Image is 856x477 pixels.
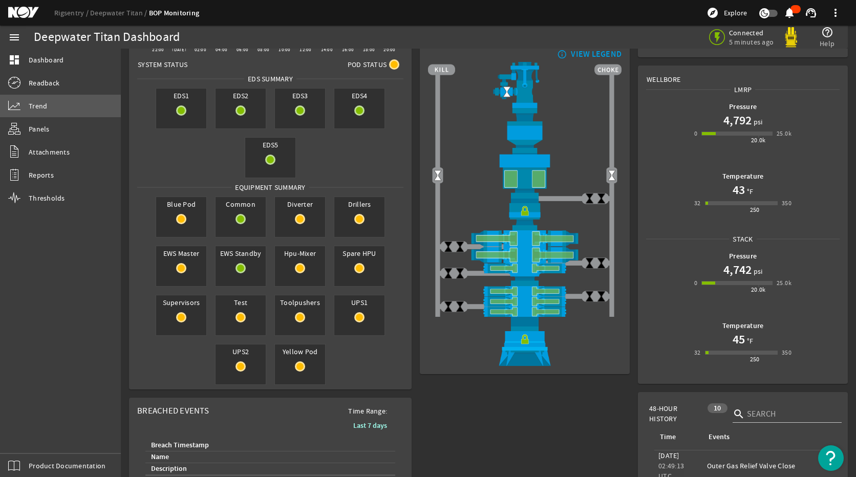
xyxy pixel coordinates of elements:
[156,246,206,261] span: EWS Master
[751,135,766,145] div: 20.0k
[216,89,266,103] span: EDS2
[172,47,186,53] text: [DATE]
[29,170,54,180] span: Reports
[658,451,679,460] legacy-datetime-component: [DATE]
[54,8,90,17] a: Rigsentry
[258,47,269,53] text: 08:00
[149,8,200,18] a: BOP Monitoring
[432,169,444,181] img: Valve2Open.png
[658,431,695,443] div: Time
[454,241,466,253] img: ValveClose.png
[334,197,384,211] span: Drillers
[149,463,387,474] div: Description
[428,317,622,366] img: WellheadConnectorLock.png
[745,186,754,197] span: °F
[216,197,266,211] span: Common
[702,5,751,21] button: Explore
[428,263,622,273] img: PipeRamOpen.png
[733,182,745,198] h1: 43
[34,32,180,42] div: Deepwater Titan Dashboard
[821,26,833,38] mat-icon: help_outline
[555,50,567,58] mat-icon: info_outline
[29,147,70,157] span: Attachments
[428,199,622,230] img: RiserConnectorLock.png
[29,101,47,111] span: Trend
[595,257,607,269] img: ValveClose.png
[442,301,454,313] img: ValveClose.png
[428,286,622,296] img: PipeRamOpen.png
[694,348,701,358] div: 32
[363,47,375,53] text: 18:00
[156,295,206,310] span: Supervisors
[638,66,847,84] div: Wellbore
[29,193,65,203] span: Thresholds
[805,7,817,19] mat-icon: support_agent
[428,273,622,286] img: BopBodyShearBottom.png
[231,182,309,192] span: Equipment Summary
[137,405,209,416] span: Breached Events
[152,47,164,53] text: 22:00
[501,86,513,98] img: Valve2Open.png
[584,192,595,204] img: ValveClose.png
[216,246,266,261] span: EWS Standby
[428,307,622,317] img: PipeRamOpen.png
[724,8,747,18] span: Explore
[428,247,622,263] img: ShearRamOpen.png
[783,7,796,19] mat-icon: notifications
[353,421,387,430] b: Last 7 days
[733,331,745,348] h1: 45
[571,49,622,59] div: VIEW LEGEND
[275,344,325,359] span: Yellow Pod
[454,268,466,279] img: ValveClose.png
[428,296,622,307] img: PipeRamOpen.png
[8,31,20,44] mat-icon: menu
[151,463,187,474] div: Description
[707,431,823,443] div: Events
[723,262,752,278] h1: 4,742
[428,108,622,153] img: FlexJoint.png
[156,197,206,211] span: Blue Pod
[340,406,395,416] span: Time Range:
[707,461,827,471] div: Outer Gas Relief Valve Close
[729,28,774,37] span: Connected
[442,268,454,279] img: ValveClose.png
[428,62,622,108] img: RiserAdapter.png
[649,403,702,424] span: 48-Hour History
[729,37,774,47] span: 5 minutes ago
[606,169,618,181] img: Valve2Open.png
[777,128,791,139] div: 25.0k
[321,47,333,53] text: 14:00
[694,278,697,288] div: 0
[216,47,227,53] text: 04:00
[90,8,149,17] a: Deepwater Titan
[722,321,764,331] b: Temperature
[275,197,325,211] span: Diverter
[8,54,20,66] mat-icon: dashboard
[244,74,296,84] span: EDS SUMMARY
[729,234,756,244] span: Stack
[707,7,719,19] mat-icon: explore
[334,246,384,261] span: Spare HPU
[275,89,325,103] span: EDS3
[342,47,354,53] text: 16:00
[750,354,760,364] div: 250
[151,440,209,451] div: Breach Timestamp
[733,408,745,420] i: search
[334,89,384,103] span: EDS4
[752,266,763,276] span: psi
[729,102,757,112] b: Pressure
[584,291,595,302] img: ValveClose.png
[781,27,801,48] img: Yellowpod.svg
[751,285,766,295] div: 20.0k
[454,301,466,313] img: ValveClose.png
[595,291,607,302] img: ValveClose.png
[818,445,844,471] button: Open Resource Center
[29,55,63,65] span: Dashboard
[708,403,727,413] div: 10
[731,84,755,95] span: LMRP
[348,59,387,70] span: Pod Status
[275,246,325,261] span: Hpu-Mixer
[782,348,791,358] div: 350
[750,205,760,215] div: 250
[428,153,622,199] img: UpperAnnularOpen.png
